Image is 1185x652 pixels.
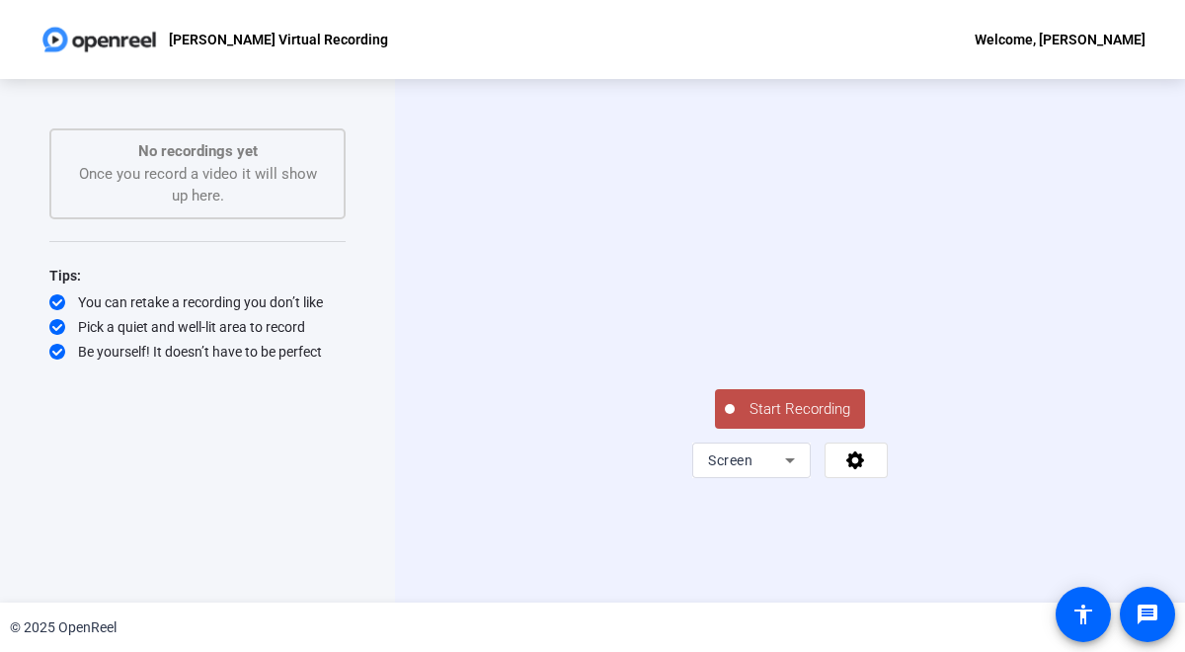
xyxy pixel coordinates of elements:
div: © 2025 OpenReel [10,617,117,638]
div: Tips: [49,264,346,287]
img: OpenReel logo [39,20,159,59]
mat-icon: message [1136,603,1159,626]
span: Start Recording [735,398,865,421]
span: Screen [708,452,752,468]
div: Welcome, [PERSON_NAME] [975,28,1145,51]
p: [PERSON_NAME] Virtual Recording [169,28,388,51]
div: You can retake a recording you don’t like [49,292,346,312]
mat-icon: accessibility [1071,603,1095,626]
div: Pick a quiet and well-lit area to record [49,317,346,337]
button: Start Recording [715,389,865,429]
div: Once you record a video it will show up here. [71,140,324,207]
p: No recordings yet [71,140,324,163]
div: Be yourself! It doesn’t have to be perfect [49,342,346,362]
